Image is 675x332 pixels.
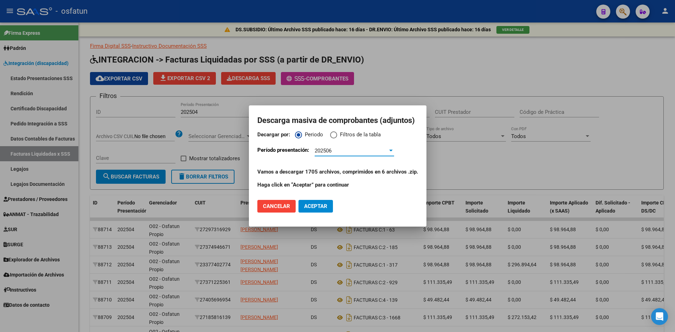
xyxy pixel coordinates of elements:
[257,181,418,189] p: Haga click en “Aceptar” para continuar
[337,131,381,139] span: Filtros de la tabla
[304,203,327,209] span: Aceptar
[257,131,418,142] mat-radio-group: Decargar por:
[257,200,296,213] button: Cancelar
[315,148,332,154] span: 202506
[651,308,668,325] div: Open Intercom Messenger
[257,168,418,176] p: Vamos a descargar 1705 archivos, comprimidos en 6 archivos .zip.
[298,200,333,213] button: Aceptar
[263,203,290,209] span: Cancelar
[257,146,309,163] p: Período presentación:
[302,131,323,139] span: Periodo
[257,114,418,127] h2: Descarga masiva de comprobantes (adjuntos)
[257,131,290,138] strong: Decargar por:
